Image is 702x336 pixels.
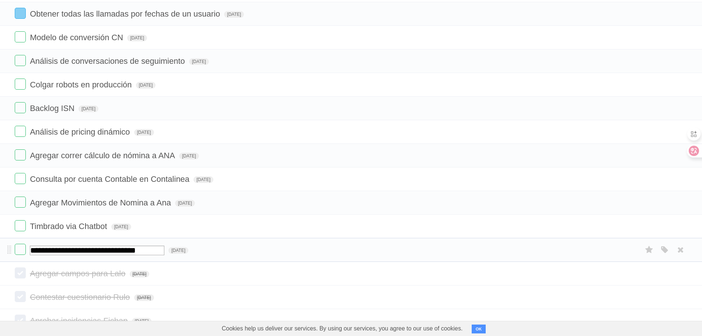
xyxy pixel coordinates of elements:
[642,244,656,256] label: Star task
[189,58,209,65] span: [DATE]
[15,8,26,19] label: Done
[193,176,213,183] span: [DATE]
[30,316,129,325] span: Aprobar incidencias Fichap
[111,224,131,230] span: [DATE]
[30,174,191,184] span: Consulta por cuenta Contable en Contalinea
[30,80,133,89] span: Colgar robots en producción
[15,315,26,326] label: Done
[127,35,147,41] span: [DATE]
[132,318,152,325] span: [DATE]
[214,321,470,336] span: Cookies help us deliver our services. By using our services, you agree to our use of cookies.
[30,33,125,42] span: Modelo de conversión CN
[15,102,26,113] label: Done
[134,294,154,301] span: [DATE]
[30,56,187,66] span: Análisis de conversaciones de seguimiento
[15,149,26,160] label: Done
[179,153,199,159] span: [DATE]
[30,104,76,113] span: Backlog ISN
[168,247,188,254] span: [DATE]
[224,11,244,18] span: [DATE]
[15,79,26,90] label: Done
[30,9,222,18] span: Obtener todas las llamadas por fechas de un usuario
[30,127,132,136] span: Análisis de pricing dinámico
[30,222,109,231] span: Timbrado via Chatbot
[136,82,156,89] span: [DATE]
[15,267,26,278] label: Done
[130,271,150,277] span: [DATE]
[15,291,26,302] label: Done
[30,151,177,160] span: Agregar correr cálculo de nómina a ANA
[15,220,26,231] label: Done
[175,200,195,207] span: [DATE]
[78,105,98,112] span: [DATE]
[15,126,26,137] label: Done
[15,197,26,208] label: Done
[30,292,132,302] span: Contestar cuestionario Rulo
[15,31,26,42] label: Done
[15,55,26,66] label: Done
[30,198,173,207] span: Agregar Movimientos de Nomina a Ana
[15,244,26,255] label: Done
[134,129,154,136] span: [DATE]
[15,173,26,184] label: Done
[472,325,486,333] button: OK
[30,269,127,278] span: Agregar campos para Lalo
